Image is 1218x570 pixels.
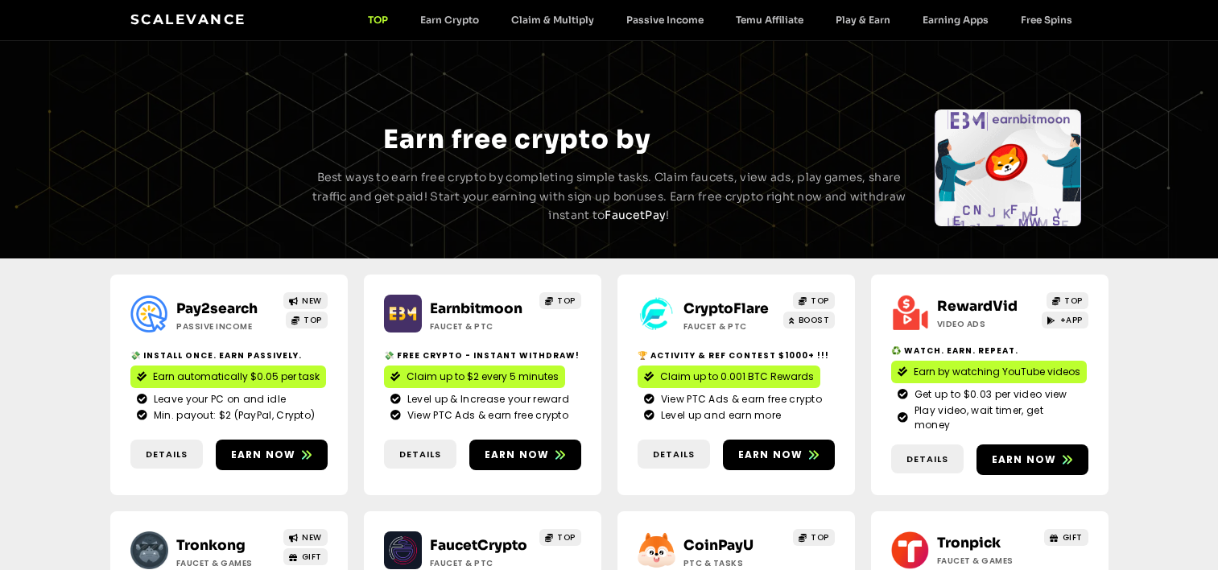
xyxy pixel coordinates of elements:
span: BOOST [799,314,830,326]
h2: Faucet & PTC [683,320,784,332]
a: TOP [539,292,581,309]
a: TOP [793,292,835,309]
span: Min. payout: $2 (PayPal, Crypto) [150,408,316,423]
a: Scalevance [130,11,246,27]
a: Tronkong [176,537,246,554]
a: RewardVid [937,298,1018,315]
h2: 💸 Free crypto - Instant withdraw! [384,349,581,361]
a: BOOST [783,312,835,328]
a: Earning Apps [906,14,1005,26]
span: Get up to $0.03 per video view [910,387,1067,402]
div: Slides [935,109,1081,226]
span: Earn now [485,448,550,462]
a: Earn Crypto [404,14,495,26]
a: Earn by watching YouTube videos [891,361,1087,383]
span: Details [906,452,948,466]
h2: ♻️ Watch. Earn. Repeat. [891,345,1088,357]
nav: Menu [352,14,1088,26]
a: NEW [283,292,328,309]
h2: Video ads [937,318,1038,330]
span: View PTC Ads & earn free crypto [657,392,822,407]
div: Slides [136,109,283,226]
a: FaucetPay [605,208,666,222]
span: Play video, wait timer, get money [910,403,1082,432]
span: Leave your PC on and idle [150,392,287,407]
h2: Faucet & PTC [430,320,531,332]
span: TOP [811,295,829,307]
span: Details [146,448,188,461]
a: Free Spins [1005,14,1088,26]
a: Claim & Multiply [495,14,610,26]
span: TOP [1064,295,1083,307]
span: Claim up to $2 every 5 minutes [407,370,559,384]
span: GIFT [302,551,322,563]
a: +APP [1042,312,1088,328]
a: Pay2search [176,300,258,317]
span: Earn now [992,452,1057,467]
h2: Faucet & PTC [430,557,531,569]
a: Details [130,440,203,469]
a: Earnbitmoon [430,300,522,317]
h2: Faucet & Games [937,555,1038,567]
span: Earn automatically $0.05 per task [153,370,320,384]
a: Earn now [976,444,1088,475]
h2: 💸 Install Once. Earn Passively. [130,349,328,361]
a: NEW [283,529,328,546]
span: NEW [302,531,322,543]
span: Earn by watching YouTube videos [914,365,1080,379]
span: NEW [302,295,322,307]
span: Level up and earn more [657,408,782,423]
a: Details [638,440,710,469]
span: TOP [811,531,829,543]
h2: 🏆 Activity & ref contest $1000+ !!! [638,349,835,361]
a: Play & Earn [820,14,906,26]
a: GIFT [1044,529,1088,546]
h2: ptc & Tasks [683,557,784,569]
p: Best ways to earn free crypto by completing simple tasks. Claim faucets, view ads, play games, sh... [310,168,909,225]
span: View PTC Ads & earn free crypto [403,408,568,423]
span: GIFT [1063,531,1083,543]
a: Claim up to 0.001 BTC Rewards [638,366,820,388]
a: TOP [1047,292,1088,309]
a: TOP [286,312,328,328]
a: Temu Affiliate [720,14,820,26]
a: GIFT [283,548,328,565]
span: +APP [1060,314,1083,326]
a: Tronpick [937,535,1001,551]
span: TOP [557,531,576,543]
span: Earn now [738,448,803,462]
a: FaucetCrypto [430,537,527,554]
a: Earn automatically $0.05 per task [130,366,326,388]
span: Details [399,448,441,461]
h2: Passive Income [176,320,277,332]
span: Level up & Increase your reward [403,392,569,407]
span: Details [653,448,695,461]
a: TOP [352,14,404,26]
span: TOP [303,314,322,326]
span: Earn free crypto by [383,123,650,155]
a: TOP [539,529,581,546]
a: CoinPayU [683,537,754,554]
span: Claim up to 0.001 BTC Rewards [660,370,814,384]
span: Earn now [231,448,296,462]
a: Details [891,444,964,474]
h2: Faucet & Games [176,557,277,569]
a: Earn now [469,440,581,470]
a: Passive Income [610,14,720,26]
a: Claim up to $2 every 5 minutes [384,366,565,388]
a: TOP [793,529,835,546]
a: CryptoFlare [683,300,769,317]
a: Earn now [216,440,328,470]
a: Earn now [723,440,835,470]
span: TOP [557,295,576,307]
a: Details [384,440,456,469]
